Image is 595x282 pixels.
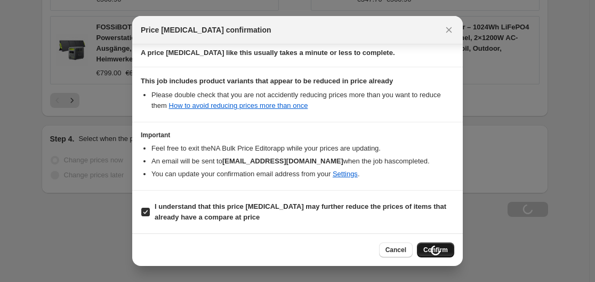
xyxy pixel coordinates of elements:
[151,156,454,167] li: An email will be sent to when the job has completed .
[222,157,343,165] b: [EMAIL_ADDRESS][DOMAIN_NAME]
[169,101,308,109] a: How to avoid reducing prices more than once
[155,202,446,221] b: I understand that this price [MEDICAL_DATA] may further reduce the prices of items that already h...
[441,22,456,37] button: Close
[141,77,393,85] b: This job includes product variants that appear to be reduced in price already
[141,131,454,139] h3: Important
[141,49,395,57] b: A price [MEDICAL_DATA] like this usually takes a minute or less to complete.
[151,169,454,179] li: You can update your confirmation email address from your .
[141,25,271,35] span: Price [MEDICAL_DATA] confirmation
[151,143,454,154] li: Feel free to exit the NA Bulk Price Editor app while your prices are updating.
[385,246,406,254] span: Cancel
[333,170,358,178] a: Settings
[379,242,413,257] button: Cancel
[151,90,454,111] li: Please double check that you are not accidently reducing prices more than you want to reduce them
